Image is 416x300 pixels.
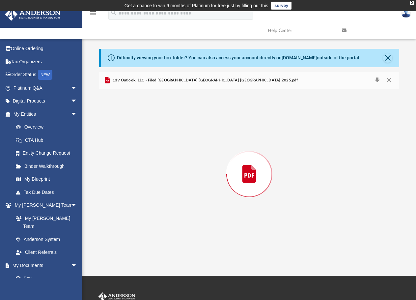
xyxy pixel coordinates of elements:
[282,55,317,60] a: [DOMAIN_NAME]
[371,76,383,85] button: Download
[3,8,63,21] img: Anderson Advisors Platinum Portal
[9,147,87,160] a: Entity Change Request
[9,246,84,259] a: Client Referrals
[89,9,97,17] i: menu
[5,259,84,272] a: My Documentsarrow_drop_down
[9,160,87,173] a: Binder Walkthrough
[401,8,411,18] img: User Pic
[111,77,298,83] span: 139 Outlook, LLC - Filed [GEOGRAPHIC_DATA] [GEOGRAPHIC_DATA] [GEOGRAPHIC_DATA] 2025.pdf
[71,95,84,108] span: arrow_drop_down
[5,68,87,82] a: Order StatusNEW
[9,212,81,233] a: My [PERSON_NAME] Team
[125,2,268,10] div: Get a chance to win 6 months of Platinum for free just by filling out this
[9,121,87,134] a: Overview
[9,233,84,246] a: Anderson System
[9,173,84,186] a: My Blueprint
[71,81,84,95] span: arrow_drop_down
[271,2,291,10] a: survey
[71,107,84,121] span: arrow_drop_down
[110,9,117,16] i: search
[5,199,84,212] a: My [PERSON_NAME] Teamarrow_drop_down
[5,55,87,68] a: Tax Organizers
[5,42,87,55] a: Online Ordering
[99,72,400,259] div: Preview
[383,76,395,85] button: Close
[71,259,84,272] span: arrow_drop_down
[117,54,361,61] div: Difficulty viewing your box folder? You can also access your account directly on outside of the p...
[38,70,52,80] div: NEW
[89,13,97,17] a: menu
[5,107,87,121] a: My Entitiesarrow_drop_down
[383,53,392,63] button: Close
[5,95,87,108] a: Digital Productsarrow_drop_down
[263,17,337,44] a: Help Center
[9,186,87,199] a: Tax Due Dates
[5,81,87,95] a: Platinum Q&Aarrow_drop_down
[410,1,414,5] div: close
[9,134,87,147] a: CTA Hub
[71,199,84,212] span: arrow_drop_down
[9,272,81,285] a: Box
